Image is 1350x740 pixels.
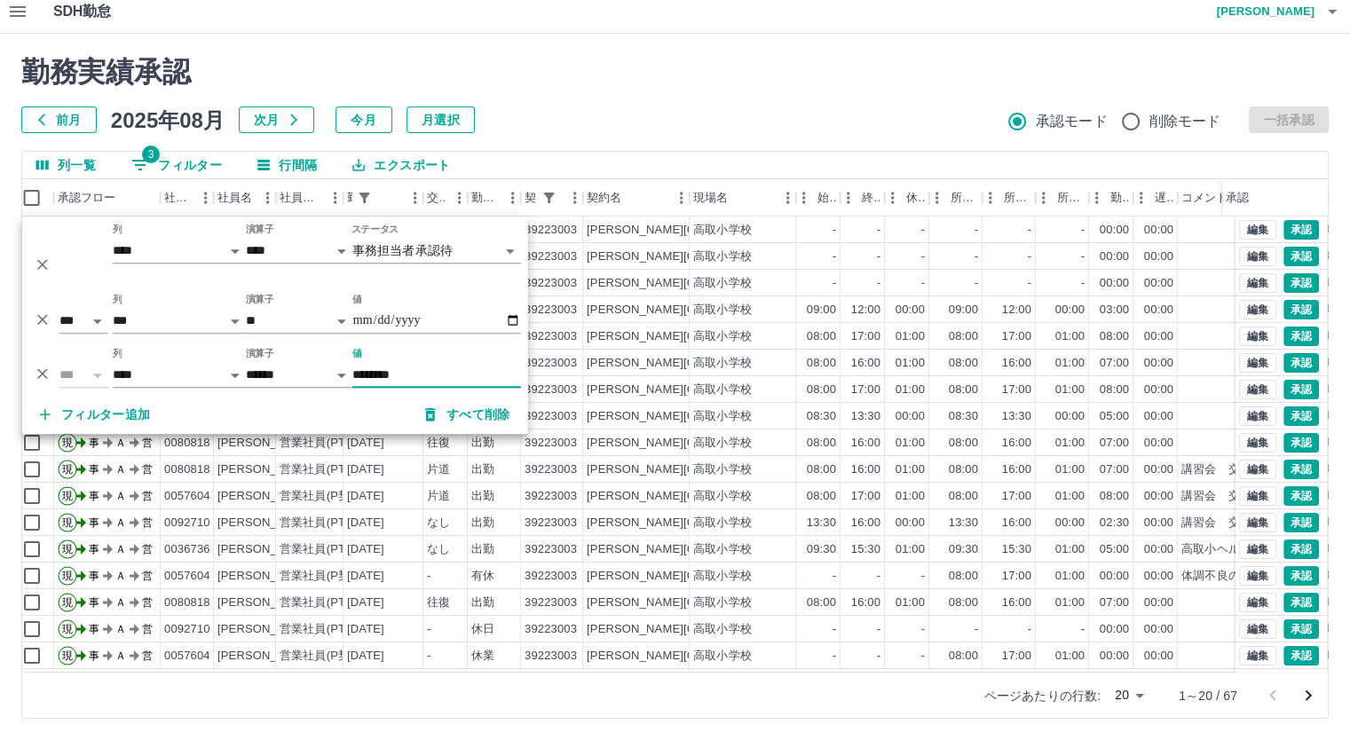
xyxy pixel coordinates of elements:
div: 00:00 [1100,222,1129,239]
div: 01:00 [1055,488,1085,505]
div: 08:00 [807,355,836,372]
button: 編集 [1239,619,1276,639]
div: 08:00 [807,328,836,345]
div: 現場名 [693,179,728,216]
div: 08:00 [1100,488,1129,505]
div: 営業社員(P契約) [280,488,366,505]
div: 12:00 [851,302,880,319]
div: [PERSON_NAME] [217,461,314,478]
div: 承認フロー [54,179,161,216]
button: 編集 [1239,220,1276,240]
div: 03:00 [1100,302,1129,319]
div: 社員区分 [276,179,343,216]
button: 承認 [1283,619,1319,639]
div: 00:00 [1144,515,1173,531]
div: 営業社員(PT契約) [280,461,373,478]
button: 編集 [1239,539,1276,559]
button: フィルター表示 [352,185,377,210]
div: 高取小学校 [693,222,752,239]
label: ステータス [351,223,399,236]
button: 編集 [1239,593,1276,612]
div: 00:00 [1144,302,1173,319]
div: 出勤 [471,515,494,531]
div: 出勤 [471,435,494,452]
div: 05:00 [1100,408,1129,425]
div: 13:30 [807,515,836,531]
div: 00:00 [1144,488,1173,505]
div: - [975,222,978,239]
div: [PERSON_NAME][GEOGRAPHIC_DATA] [587,248,806,265]
text: 営 [142,463,153,476]
text: 営 [142,490,153,502]
div: 営業社員(PT契約) [280,515,373,531]
button: 編集 [1239,247,1276,266]
div: 01:00 [896,382,925,398]
div: 08:00 [807,382,836,398]
button: 承認 [1283,539,1319,559]
div: 所定終業 [1004,179,1032,216]
div: 16:00 [1002,435,1031,452]
div: 08:30 [949,408,978,425]
div: 08:00 [949,382,978,398]
div: 0080818 [164,435,210,452]
div: 勤務 [1110,179,1130,216]
div: [PERSON_NAME][GEOGRAPHIC_DATA] [587,515,806,531]
button: 編集 [1239,273,1276,293]
button: 次月 [239,106,314,133]
label: 列 [113,223,122,236]
div: 勤務区分 [471,179,500,216]
div: 01:00 [1055,435,1085,452]
label: 列 [113,347,122,360]
button: フィルター追加 [26,398,165,430]
div: 勤務 [1089,179,1133,216]
div: 17:00 [851,328,880,345]
div: [DATE] [347,435,384,452]
button: メニュー [193,185,219,211]
div: 01:00 [896,328,925,345]
button: メニュー [668,185,695,211]
div: 00:00 [896,515,925,531]
div: 13:30 [949,515,978,531]
div: 00:00 [1055,408,1085,425]
div: 高取小学校 [693,248,752,265]
div: 休憩 [885,179,929,216]
label: 演算子 [246,223,274,236]
div: 12:00 [1002,302,1031,319]
button: 承認 [1283,220,1319,240]
button: 削除 [29,252,56,279]
div: 交通費 [423,179,468,216]
div: 16:00 [1002,515,1031,531]
div: 09:00 [807,302,836,319]
label: 列 [113,293,122,306]
text: 現 [62,490,73,502]
button: フィルター表示 [117,152,236,178]
div: 16:00 [851,355,880,372]
div: 高取小学校 [693,515,752,531]
button: メニュー [500,185,526,211]
div: 休憩 [906,179,926,216]
button: 承認 [1283,406,1319,426]
div: 高取小学校 [693,461,752,478]
button: メニュー [255,185,281,211]
div: 0080818 [164,461,210,478]
select: 論理演算子 [59,362,108,388]
div: 現場名 [690,179,796,216]
div: 00:00 [1144,382,1173,398]
button: 承認 [1283,646,1319,665]
div: 17:00 [851,488,880,505]
div: 00:00 [1144,222,1173,239]
button: 承認 [1283,460,1319,479]
text: 事 [89,437,99,449]
text: Ａ [115,437,126,449]
text: 営 [142,437,153,449]
div: 00:00 [1144,355,1173,372]
div: 社員名 [217,179,252,216]
div: 08:00 [807,435,836,452]
div: 17:00 [1002,328,1031,345]
div: 片道 [427,488,450,505]
button: メニュー [562,185,588,211]
span: 3 [142,146,160,163]
button: 編集 [1239,646,1276,665]
div: 39223003 [525,515,577,531]
button: 承認 [1283,566,1319,586]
